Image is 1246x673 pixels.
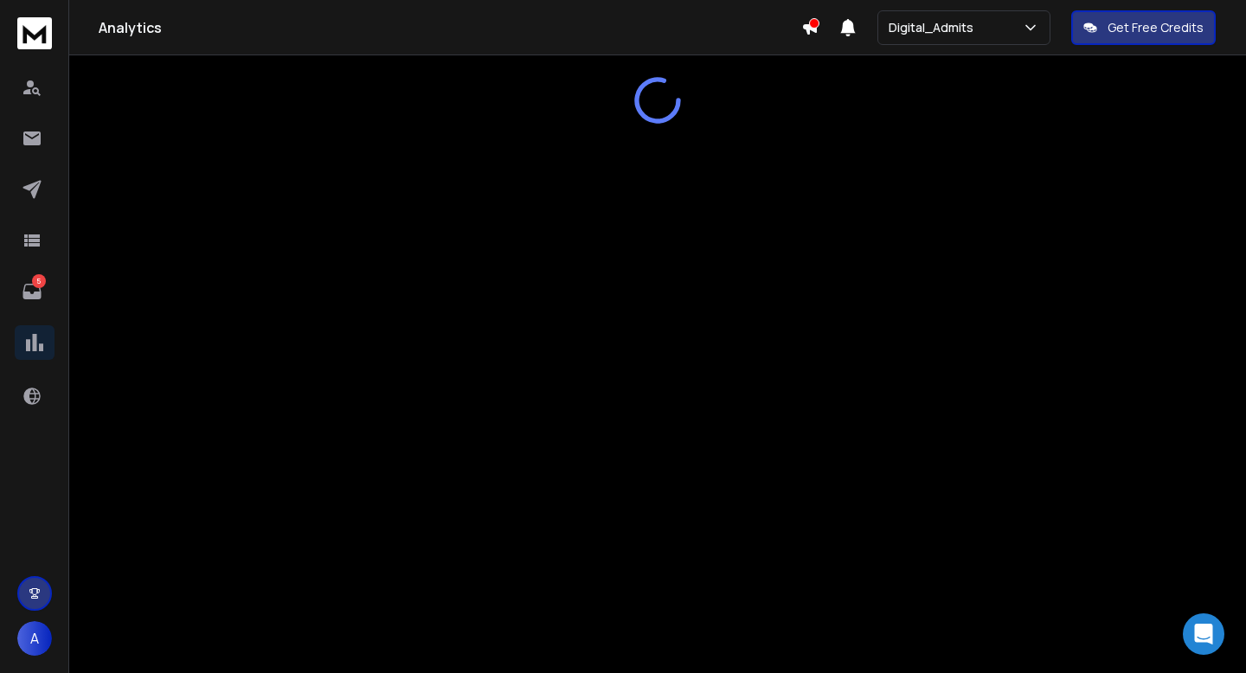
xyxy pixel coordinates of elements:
p: Get Free Credits [1108,19,1204,36]
img: logo [17,17,52,49]
div: Open Intercom Messenger [1183,613,1224,655]
p: 5 [32,274,46,288]
button: Get Free Credits [1071,10,1216,45]
h1: Analytics [99,17,801,38]
a: 5 [15,274,49,309]
button: A [17,621,52,656]
p: Digital_Admits [889,19,980,36]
